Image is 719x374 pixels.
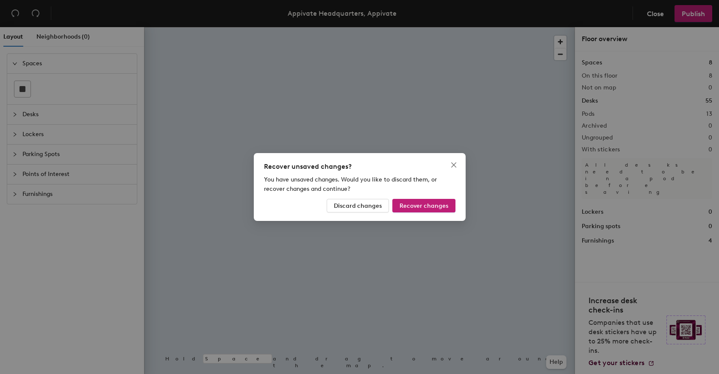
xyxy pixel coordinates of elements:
button: Recover changes [392,199,455,212]
span: Close [447,162,461,168]
span: close [450,162,457,168]
div: Recover unsaved changes? [264,162,455,172]
span: You have unsaved changes. Would you like to discard them, or recover changes and continue? [264,176,437,193]
span: Recover changes [400,202,448,209]
button: Close [447,158,461,172]
span: Discard changes [334,202,382,209]
button: Discard changes [327,199,389,212]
